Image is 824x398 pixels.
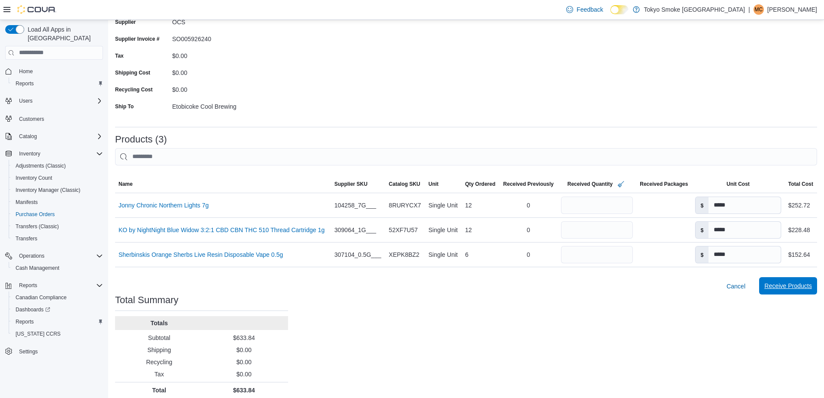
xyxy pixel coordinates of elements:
span: Purchase Orders [16,211,55,218]
span: Operations [16,251,103,261]
span: Feedback [577,5,603,14]
span: Receive Products [764,282,812,290]
div: 6 [462,246,499,263]
span: 8RURYCX7 [389,200,421,210]
button: Users [16,96,36,106]
div: 0 [499,246,557,263]
button: Inventory Manager (Classic) [9,184,106,196]
div: 12 [462,197,499,214]
label: $ [696,197,709,214]
span: Load All Apps in [GEOGRAPHIC_DATA] [24,25,103,42]
span: Purchase Orders [12,209,103,220]
button: Manifests [9,196,106,208]
a: [US_STATE] CCRS [12,329,64,339]
p: Totals [119,319,200,327]
span: Inventory Count [16,175,52,181]
a: Purchase Orders [12,209,58,220]
span: Catalog [16,131,103,142]
span: Inventory [19,150,40,157]
span: Name [119,181,133,188]
label: Supplier Invoice # [115,36,160,42]
span: Unit Cost [727,181,750,188]
a: Sherbinskis Orange Sherbs Live Resin Disposable Vape 0.5g [119,249,283,260]
p: $0.00 [203,358,285,366]
button: Reports [16,280,41,291]
span: Dashboards [12,304,103,315]
span: Canadian Compliance [16,294,67,301]
span: Customers [19,116,44,123]
span: Inventory Manager (Classic) [16,187,80,194]
span: Transfers [16,235,37,242]
span: Reports [12,78,103,89]
span: Manifests [16,199,38,206]
p: $633.84 [203,386,285,395]
span: 307104_0.5G___ [334,249,381,260]
div: SO005926240 [172,32,288,42]
a: Jonny Chronic Northern Lights 7g [119,200,209,210]
span: Adjustments (Classic) [16,162,66,169]
span: Manifests [12,197,103,207]
p: Shipping [119,346,200,354]
button: Catalog SKU [385,177,425,191]
button: Name [115,177,331,191]
label: $ [696,222,709,238]
span: Reports [12,317,103,327]
p: Tax [119,370,200,379]
span: Dashboards [16,306,50,313]
label: Recycling Cost [115,86,153,93]
p: Subtotal [119,333,200,342]
a: Reports [12,317,37,327]
a: Canadian Compliance [12,292,70,303]
span: Home [16,66,103,77]
label: Ship To [115,103,134,110]
div: Etobicoke Cool Brewing [172,100,288,110]
span: 52XF7U57 [389,225,418,235]
div: $0.00 [172,83,288,93]
span: Transfers (Classic) [12,221,103,232]
button: Reports [9,78,106,90]
div: $252.72 [788,200,810,210]
button: Cash Management [9,262,106,274]
a: KO by NightNight Blue Widow 3:2:1 CBD CBN THC 510 Thread Cartridge 1g [119,225,324,235]
span: Catalog SKU [389,181,420,188]
div: Single Unit [425,197,462,214]
p: [PERSON_NAME] [767,4,817,15]
button: Inventory [2,148,106,160]
span: 309064_1G___ [334,225,376,235]
a: Cash Management [12,263,63,273]
span: Settings [19,348,38,355]
button: Users [2,95,106,107]
button: Home [2,65,106,78]
button: Operations [2,250,106,262]
p: | [748,4,750,15]
div: 0 [499,221,557,239]
div: $0.00 [172,49,288,59]
a: Transfers [12,233,41,244]
div: $228.48 [788,225,810,235]
span: Adjustments (Classic) [12,161,103,171]
label: Supplier [115,19,136,26]
div: 0 [499,197,557,214]
div: OCS [172,15,288,26]
h3: Total Summary [115,295,179,305]
button: Adjustments (Classic) [9,160,106,172]
button: Supplier SKU [331,177,385,191]
span: MC [755,4,763,15]
span: Inventory Manager (Classic) [12,185,103,195]
a: Inventory Manager (Classic) [12,185,84,195]
span: Received Previously [503,181,554,188]
a: Dashboards [9,304,106,316]
label: Shipping Cost [115,69,150,76]
span: Home [19,68,33,75]
button: Canadian Compliance [9,291,106,304]
span: Settings [16,346,103,357]
button: [US_STATE] CCRS [9,328,106,340]
button: Reports [9,316,106,328]
p: $0.00 [203,370,285,379]
div: $0.00 [172,66,288,76]
button: Transfers (Classic) [9,220,106,233]
span: Reports [16,318,34,325]
span: Total Cost [788,181,813,188]
span: 104258_7G___ [334,200,376,210]
span: Inventory [16,149,103,159]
